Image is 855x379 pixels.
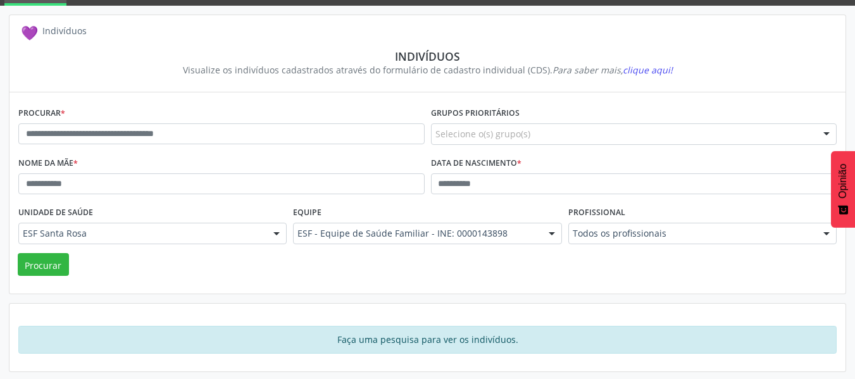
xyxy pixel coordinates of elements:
[42,25,87,37] font: Indivíduos
[293,207,321,218] font: Equipe
[18,108,61,118] font: Procurar
[431,108,520,118] font: Grupos prioritários
[297,227,508,239] font: ESF - Equipe de Saúde Familiar - INE: 0000143898
[23,227,87,239] font: ESF Santa Rosa
[568,207,625,218] font: Profissional
[18,158,73,168] font: Nome da mãe
[837,164,848,199] font: Opinião
[18,207,93,218] font: Unidade de saúde
[552,64,623,76] font: Para saber mais,
[21,24,38,38] font: 💜
[25,259,61,271] font: Procurar
[337,333,518,345] font: Faça uma pesquisa para ver os indivíduos.
[18,253,69,276] button: Procurar
[831,151,855,228] button: Feedback - Mostrar pesquisa
[623,64,673,76] font: clique aqui!
[395,49,460,64] font: Indivíduos
[573,227,666,239] font: Todos os profissionais
[435,128,530,140] font: Selecione o(s) grupo(s)
[183,64,552,76] font: Visualize os indivíduos cadastrados através do formulário de cadastro individual (CDS).
[18,22,89,40] a: 💜 Indivíduos
[431,158,517,168] font: Data de nascimento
